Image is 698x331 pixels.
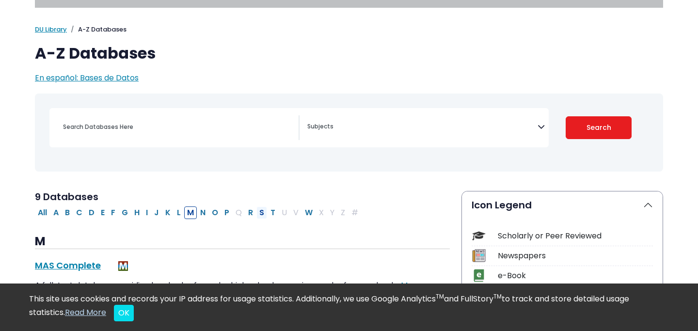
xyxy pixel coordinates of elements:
textarea: Search [307,124,538,131]
button: Icon Legend [462,191,663,219]
button: Filter Results C [73,206,85,219]
img: Icon Newspapers [472,249,485,262]
h1: A-Z Databases [35,44,663,63]
button: Filter Results G [119,206,131,219]
button: Filter Results S [256,206,267,219]
a: En español: Bases de Datos [35,72,139,83]
button: Filter Results W [302,206,316,219]
a: Read More [65,307,106,318]
button: Filter Results M [184,206,197,219]
button: Filter Results N [197,206,208,219]
sup: TM [493,292,502,300]
nav: breadcrumb [35,25,663,34]
button: Filter Results F [108,206,118,219]
p: A full-text database providing hundreds of popular high school magazines and reference books. . [35,280,450,303]
button: Filter Results K [162,206,174,219]
img: MeL (Michigan electronic Library) [118,261,128,271]
input: Search database by title or keyword [57,120,299,134]
div: e-Book [498,270,653,282]
nav: Search filters [35,94,663,172]
button: Filter Results J [151,206,162,219]
button: Filter Results L [174,206,184,219]
h3: M [35,235,450,249]
button: Filter Results E [98,206,108,219]
button: Close [114,305,134,321]
button: Filter Results I [143,206,151,219]
div: Alpha-list to filter by first letter of database name [35,206,362,218]
button: Filter Results T [268,206,278,219]
button: Filter Results A [50,206,62,219]
div: This site uses cookies and records your IP address for usage statistics. Additionally, we use Goo... [29,293,669,321]
button: Filter Results O [209,206,221,219]
button: Filter Results B [62,206,73,219]
button: Filter Results R [245,206,256,219]
img: Icon e-Book [472,269,485,282]
span: 9 Databases [35,190,98,204]
a: DU Library [35,25,67,34]
a: MAS Complete [35,259,101,271]
button: Filter Results P [222,206,232,219]
button: Filter Results H [131,206,143,219]
button: All [35,206,50,219]
li: A-Z Databases [67,25,127,34]
div: Scholarly or Peer Reviewed [498,230,653,242]
button: Submit for Search Results [566,116,632,139]
img: Icon Scholarly or Peer Reviewed [472,229,485,242]
button: Filter Results D [86,206,97,219]
sup: TM [436,292,444,300]
div: Newspapers [498,250,653,262]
